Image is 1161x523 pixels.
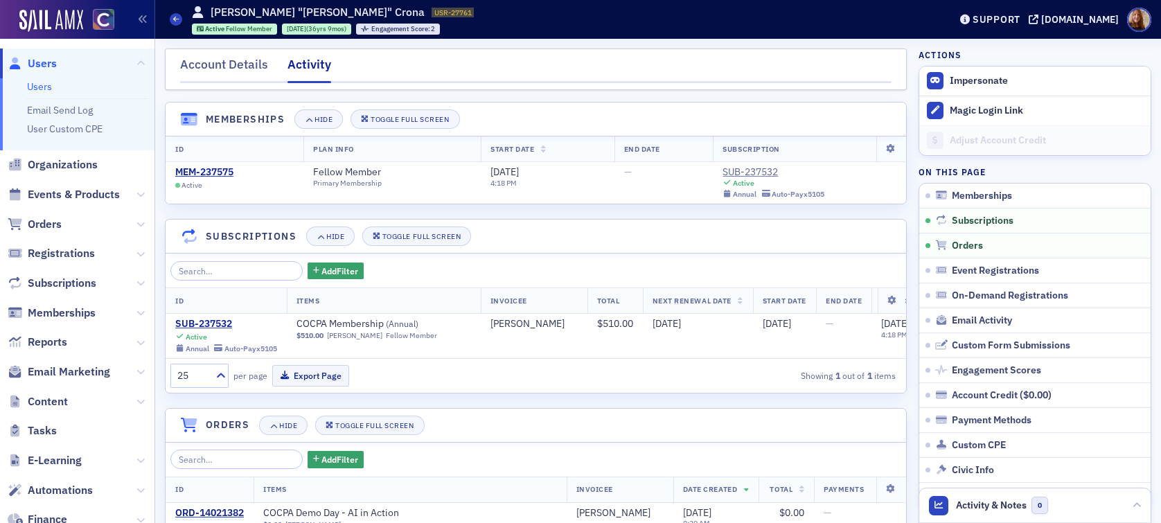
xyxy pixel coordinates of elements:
input: Search… [170,261,303,281]
a: Reports [8,335,67,350]
button: Toggle Full Screen [362,227,472,246]
span: [DATE] [763,317,791,330]
input: Search… [170,450,303,469]
span: Date Created [683,484,737,494]
a: Content [8,394,68,409]
a: [PERSON_NAME] [576,507,650,520]
span: Event Registrations [952,265,1039,277]
a: User Custom CPE [27,123,103,135]
span: Total [770,484,792,494]
span: Items [263,484,287,494]
span: Users [28,56,57,71]
a: Email Send Log [27,104,93,116]
a: SUB-237532 [723,166,824,179]
span: Events & Products [28,187,120,202]
a: Tasks [8,423,57,438]
span: Memberships [952,190,1012,202]
a: Users [27,80,52,93]
span: Engagement Scores [952,364,1041,377]
a: ORD-14021382 [175,507,244,520]
strong: 1 [865,369,874,382]
button: Toggle Full Screen [315,416,425,435]
span: End Date [826,296,862,305]
div: Hide [314,116,333,123]
span: — [824,506,831,519]
div: Active [733,179,754,188]
span: USR-27761 [434,8,472,17]
span: Start Date [763,296,806,305]
div: SUB-237532 [175,318,277,330]
div: Hide [326,233,344,240]
h1: [PERSON_NAME] "[PERSON_NAME]" Crona [211,5,425,20]
a: Users [8,56,57,71]
div: 2 [371,26,436,33]
time: 4:18 PM [490,178,517,188]
span: Add Filter [321,265,358,277]
div: MEM-237575 [175,166,233,179]
a: View Homepage [83,9,114,33]
span: On-Demand Registrations [952,290,1068,302]
div: Active: Active: Fellow Member [192,24,278,35]
span: Automations [28,483,93,498]
div: Primary Membership [313,179,393,188]
a: Orders [8,217,62,232]
a: Automations [8,483,93,498]
div: 25 [177,369,208,383]
span: Subscriptions [952,215,1013,227]
h4: Actions [919,48,961,61]
button: Impersonate [950,75,1008,87]
button: [DOMAIN_NAME] [1029,15,1124,24]
span: [DATE] [490,166,519,178]
span: Active [205,24,226,33]
a: [PERSON_NAME] [490,318,565,330]
span: ID [175,484,184,494]
span: Orders [952,240,983,252]
div: 1988-11-16 00:00:00 [282,24,351,35]
span: Orders [28,217,62,232]
a: Active Fellow Member [197,24,273,33]
span: Email Activity [952,314,1012,327]
span: Add Filter [321,453,358,466]
span: Jeff Crona [576,507,664,520]
span: Items [296,296,320,305]
time: 4:18 PM [881,330,907,339]
img: SailAMX [93,9,114,30]
h4: Orders [206,418,249,432]
a: Fellow Member [313,166,393,179]
div: Hide [279,422,297,429]
div: Active [186,333,207,342]
a: SailAMX [19,10,83,32]
a: Organizations [8,157,98,172]
button: AddFilter [308,263,364,280]
div: Toggle Full Screen [382,233,461,240]
span: Memberships [28,305,96,321]
div: Showing out of items [664,369,896,382]
div: Annual [733,190,756,199]
button: Hide [259,416,308,435]
span: Plan Info [313,144,354,154]
span: ( Annual ) [386,318,418,329]
div: Toggle Full Screen [371,116,449,123]
h4: On this page [919,166,1151,178]
span: Fellow Member [226,24,272,33]
div: Auto-Pay x5105 [772,190,824,199]
span: [DATE] [287,24,306,33]
span: Tasks [28,423,57,438]
span: 0 [1031,497,1049,514]
span: Next Renewal Date [653,296,732,305]
span: [DATE] [881,317,910,330]
button: Export Page [272,365,349,387]
span: Civic Info [952,464,994,477]
a: COCPA Demo Day - AI in Action [263,507,438,520]
button: Toggle Full Screen [351,109,460,129]
span: End Date [624,144,660,154]
a: Events & Products [8,187,120,202]
span: [DATE] [683,506,711,519]
div: Account Credit ( ) [952,389,1052,402]
div: (36yrs 9mos) [287,24,346,33]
